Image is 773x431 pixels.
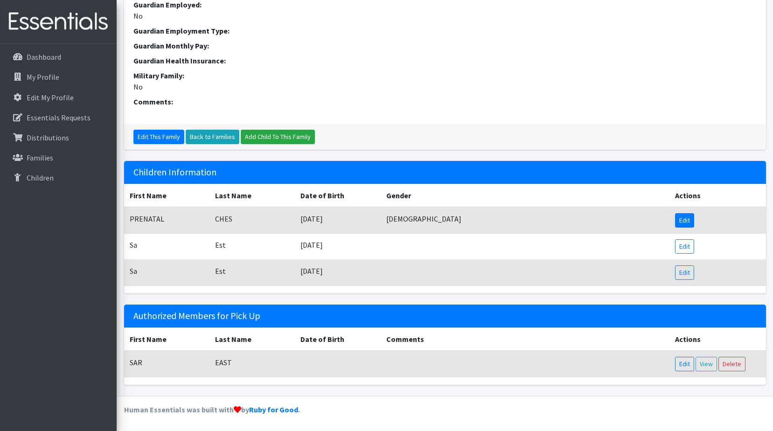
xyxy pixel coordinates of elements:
[124,405,300,414] strong: Human Essentials was built with by .
[27,173,54,182] p: Children
[27,72,59,82] p: My Profile
[124,233,209,259] td: Sa
[133,81,757,92] dd: No
[381,327,669,351] th: Comments
[675,357,694,371] a: Edit
[4,48,113,66] a: Dashboard
[381,207,669,234] td: [DEMOGRAPHIC_DATA]
[295,207,380,234] td: [DATE]
[295,233,380,259] td: [DATE]
[381,184,669,207] th: Gender
[241,130,315,144] a: Add Child To This Family
[249,405,298,414] a: Ruby for Good
[295,184,380,207] th: Date of Birth
[675,213,694,228] a: Edit
[124,184,209,207] th: First Name
[186,130,239,144] a: Back to Families
[124,259,209,285] td: Sa
[669,184,766,207] th: Actions
[718,357,745,371] a: Delete
[4,68,113,86] a: My Profile
[295,259,380,285] td: [DATE]
[4,128,113,147] a: Distributions
[133,55,757,66] dt: Guardian Health Insurance:
[27,113,91,122] p: Essentials Requests
[133,130,184,144] a: Edit This Family
[675,265,694,280] a: Edit
[124,207,209,234] td: PRENATAL
[4,168,113,187] a: Children
[4,108,113,127] a: Essentials Requests
[4,6,113,37] img: HumanEssentials
[124,351,209,377] td: SAR
[27,133,69,142] p: Distributions
[669,327,766,351] th: Actions
[27,93,74,102] p: Edit My Profile
[124,305,766,327] h5: Authorized Members for Pick Up
[209,184,295,207] th: Last Name
[4,148,113,167] a: Families
[295,327,380,351] th: Date of Birth
[124,161,766,184] h5: Children Information
[696,357,717,371] a: View
[133,25,757,36] dt: Guardian Employment Type:
[133,10,757,21] dd: No
[209,351,295,377] td: EAST
[209,207,295,234] td: CHES
[27,52,61,62] p: Dashboard
[133,70,757,81] dt: Military Family:
[133,40,757,51] dt: Guardian Monthly Pay:
[209,259,295,285] td: Est
[124,327,209,351] th: First Name
[675,239,694,254] a: Edit
[209,233,295,259] td: Est
[27,153,53,162] p: Families
[209,327,295,351] th: Last Name
[4,88,113,107] a: Edit My Profile
[133,96,757,107] dt: Comments:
